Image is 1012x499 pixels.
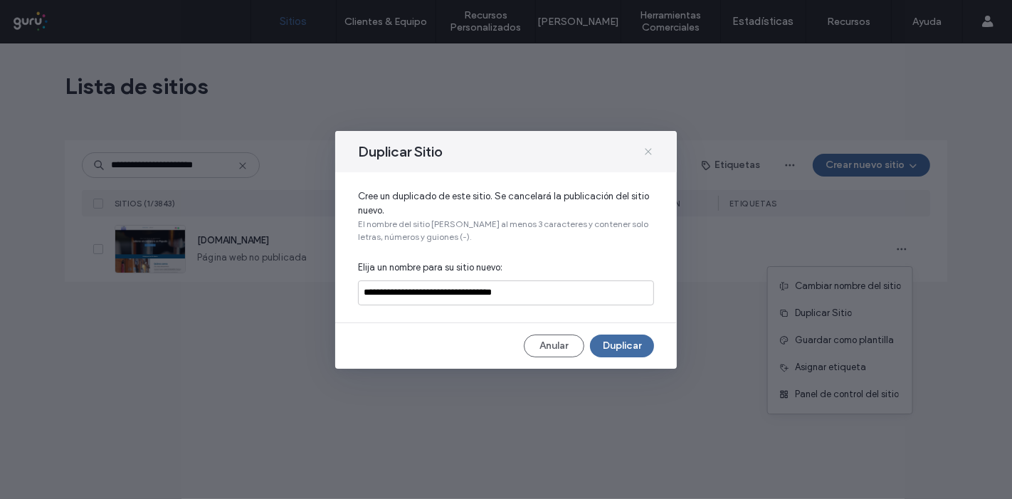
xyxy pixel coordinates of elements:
[358,261,654,275] span: Elija un nombre para su sitio nuevo:
[31,10,70,23] span: Ayuda
[358,142,443,161] span: Duplicar Sitio
[358,189,654,218] span: Cree un duplicado de este sitio. Se cancelará la publicación del sitio nuevo.
[524,335,584,357] button: Anular
[358,218,654,243] span: El nombre del sitio [PERSON_NAME] al menos 3 caracteres y contener solo letras, números y guiones...
[590,335,654,357] button: Duplicar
